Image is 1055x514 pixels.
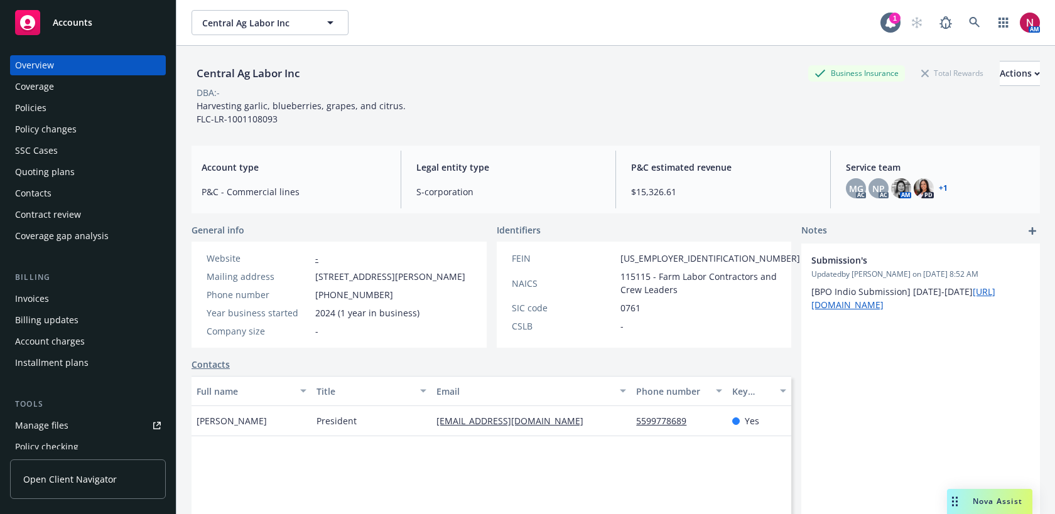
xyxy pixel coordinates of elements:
a: - [315,252,318,264]
div: 1 [889,13,901,24]
div: Manage files [15,415,68,436]
a: Accounts [10,5,166,40]
button: Actions [1000,61,1040,86]
button: Email [431,376,631,406]
div: SSC Cases [15,141,58,161]
a: Start snowing [904,10,929,35]
span: General info [192,223,244,237]
div: Overview [15,55,54,75]
span: [PERSON_NAME] [197,414,267,427]
div: Phone number [636,385,708,398]
div: Policy changes [15,119,77,139]
div: Key contact [732,385,772,398]
button: Full name [192,376,311,406]
div: Coverage [15,77,54,97]
span: Open Client Navigator [23,473,117,486]
a: Billing updates [10,310,166,330]
span: P&C estimated revenue [631,161,815,174]
span: Harvesting garlic, blueberries, grapes, and citrus. FLC-LR-1001108093 [197,100,406,125]
a: Contacts [192,358,230,371]
a: +1 [939,185,948,192]
a: Search [962,10,987,35]
div: FEIN [512,252,615,265]
div: Billing [10,271,166,284]
span: NP [872,182,885,195]
div: Email [436,385,612,398]
div: CSLB [512,319,615,333]
a: Contract review [10,205,166,225]
span: Yes [745,414,759,427]
span: MG [849,182,863,195]
a: Policies [10,98,166,118]
div: Company size [207,324,310,338]
span: Submission's [811,254,997,267]
span: Service team [846,161,1030,174]
a: Invoices [10,289,166,309]
div: Mailing address [207,270,310,283]
div: Contract review [15,205,81,225]
div: Actions [1000,62,1040,85]
div: Account charges [15,331,85,351]
span: - [315,324,318,338]
span: Notes [801,223,827,238]
button: Key contact [727,376,791,406]
div: Title [316,385,413,398]
a: SSC Cases [10,141,166,161]
a: Overview [10,55,166,75]
div: SIC code [512,301,615,314]
span: - [620,319,624,333]
div: Central Ag Labor Inc [192,65,305,82]
a: Coverage gap analysis [10,226,166,246]
span: Updated by [PERSON_NAME] on [DATE] 8:52 AM [811,269,1030,280]
span: Legal entity type [416,161,600,174]
a: 5599778689 [636,415,696,427]
button: Central Ag Labor Inc [192,10,349,35]
a: Installment plans [10,353,166,373]
div: Policies [15,98,46,118]
span: [PHONE_NUMBER] [315,288,393,301]
div: Invoices [15,289,49,309]
span: 0761 [620,301,641,314]
img: photo [891,178,911,198]
div: Installment plans [15,353,89,373]
div: Business Insurance [808,65,905,81]
div: Submission'sUpdatedby [PERSON_NAME] on [DATE] 8:52 AM[BPO Indio Submission] [DATE]-[DATE][URL][DO... [801,244,1040,321]
span: [STREET_ADDRESS][PERSON_NAME] [315,270,465,283]
div: Phone number [207,288,310,301]
a: Account charges [10,331,166,351]
div: Year business started [207,306,310,319]
img: photo [914,178,934,198]
span: $15,326.61 [631,185,815,198]
a: Report a Bug [933,10,958,35]
a: [EMAIL_ADDRESS][DOMAIN_NAME] [436,415,593,427]
div: DBA: - [197,86,220,99]
button: Phone number [631,376,727,406]
span: Account type [202,161,386,174]
span: S-corporation [416,185,600,198]
div: Total Rewards [915,65,990,81]
div: Drag to move [947,489,963,514]
a: Switch app [991,10,1016,35]
span: Accounts [53,18,92,28]
span: President [316,414,357,427]
div: Website [207,252,310,265]
a: Manage files [10,415,166,436]
span: Nova Assist [973,496,1022,506]
a: Policy changes [10,119,166,139]
img: photo [1020,13,1040,33]
a: Coverage [10,77,166,97]
a: Quoting plans [10,162,166,182]
span: [US_EMPLOYER_IDENTIFICATION_NUMBER] [620,252,800,265]
div: NAICS [512,277,615,290]
button: Nova Assist [947,489,1032,514]
span: P&C - Commercial lines [202,185,386,198]
a: add [1025,223,1040,238]
div: Contacts [15,183,51,203]
a: Contacts [10,183,166,203]
span: 115115 - Farm Labor Contractors and Crew Leaders [620,270,800,296]
div: Billing updates [15,310,78,330]
a: Policy checking [10,437,166,457]
div: Tools [10,398,166,410]
p: [BPO Indio Submission] [DATE]-[DATE] [811,285,1030,311]
span: Identifiers [497,223,541,237]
